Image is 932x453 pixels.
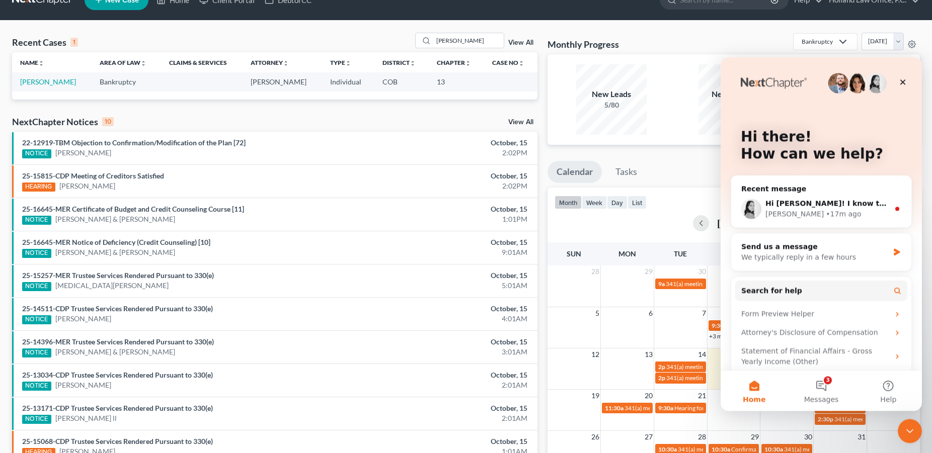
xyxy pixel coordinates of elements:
span: 341(a) meeting for [PERSON_NAME] [834,415,931,423]
div: [PERSON_NAME] [45,152,103,162]
span: 28 [590,265,600,278]
a: Attorneyunfold_more [251,59,289,66]
a: 22-12919-TBM Objection to Confirmation/Modification of the Plan [72] [22,138,246,147]
span: 10:30a [712,445,730,453]
i: unfold_more [283,60,289,66]
div: 2:01AM [366,413,527,423]
div: October, 15 [366,138,527,148]
a: View All [508,119,533,126]
div: October, 15 [366,237,527,247]
span: 30 [803,431,813,443]
span: 2p [658,374,665,382]
div: NOTICE [22,382,51,391]
div: HEARING [22,183,55,192]
div: October, 15 [366,370,527,380]
div: October, 15 [366,436,527,446]
span: Help [160,339,176,346]
a: Tasks [606,161,646,183]
a: Chapterunfold_more [437,59,471,66]
a: 25-14511-CDP Trustee Services Rendered Pursuant to 330(e) [22,304,213,313]
div: October, 15 [366,337,527,347]
iframe: Intercom live chat [898,419,922,443]
div: 3:01AM [366,347,527,357]
button: Help [134,314,201,354]
div: Close [173,16,191,34]
span: 28 [697,431,707,443]
div: 3/20 [698,100,769,110]
td: [PERSON_NAME] [243,72,322,91]
div: We typically reply in a few hours [21,195,168,206]
div: 10 [102,117,114,126]
div: October, 15 [366,403,527,413]
div: NextChapter Notices [12,116,114,128]
td: Individual [322,72,374,91]
a: View All [508,39,533,46]
span: 10:30a [658,445,677,453]
a: 25-16645-MER Certificate of Budget and Credit Counseling Course [11] [22,205,244,213]
a: 25-14396-MER Trustee Services Rendered Pursuant to 330(e) [22,337,214,346]
a: [PERSON_NAME] [55,380,111,390]
a: [PERSON_NAME] [20,77,76,86]
td: Bankruptcy [92,72,161,91]
span: 14 [697,348,707,360]
button: day [607,196,628,209]
a: 25-15257-MER Trustee Services Rendered Pursuant to 330(e) [22,271,214,280]
span: 10:30a [764,445,783,453]
span: 2:30p [818,415,833,423]
span: Mon [618,249,636,258]
span: 2:30p [818,404,833,412]
span: Messages [84,339,118,346]
div: October, 15 [366,270,527,281]
a: Calendar [548,161,602,183]
span: Tue [674,249,687,258]
a: [MEDICAL_DATA][PERSON_NAME] [55,281,169,291]
div: New Clients [698,88,769,100]
a: Typeunfold_more [330,59,351,66]
h3: Monthly Progress [548,38,619,50]
button: month [555,196,582,209]
span: 19 [590,390,600,402]
div: Recent Cases [12,36,78,48]
a: 25-13034-CDP Trustee Services Rendered Pursuant to 330(e) [22,371,213,379]
span: 341(a) meeting for [PERSON_NAME] [625,404,722,412]
a: Case Nounfold_more [492,59,524,66]
div: Send us a message [21,185,168,195]
span: 5 [594,307,600,319]
span: 31 [857,431,867,443]
div: Form Preview Helper [15,248,187,266]
a: [PERSON_NAME] [55,148,111,158]
div: NOTICE [22,282,51,291]
span: Hearing for [PERSON_NAME] [674,404,753,412]
span: 12 [590,348,600,360]
span: 2p [658,363,665,371]
div: Statement of Financial Affairs - Gross Yearly Income (Other) [15,285,187,314]
span: 341(a) meeting for [PERSON_NAME] [666,280,763,288]
span: 11:30a [605,404,624,412]
span: 27 [644,431,654,443]
span: 29 [750,431,760,443]
button: list [628,196,647,209]
i: unfold_more [345,60,351,66]
a: +3 more [709,332,731,340]
i: unfold_more [518,60,524,66]
div: Attorney's Disclosure of Compensation [15,266,187,285]
td: COB [374,72,429,91]
div: NOTICE [22,149,51,158]
div: Statement of Financial Affairs - Gross Yearly Income (Other) [21,289,169,310]
div: October, 15 [366,171,527,181]
i: unfold_more [410,60,416,66]
div: New Leads [576,88,647,100]
span: 29 [644,265,654,278]
i: unfold_more [38,60,44,66]
span: 341(a) meeting for [PERSON_NAME] & [PERSON_NAME] [666,363,817,371]
span: 26 [590,431,600,443]
span: 341(a) meeting for [PERSON_NAME] [678,445,775,453]
span: 341(a) meeting for [PERSON_NAME] [666,374,763,382]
